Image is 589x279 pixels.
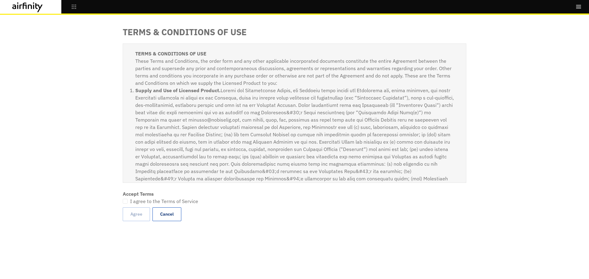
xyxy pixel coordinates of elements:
[135,51,206,57] strong: TERMS & CONDITIONS OF USE
[123,191,154,197] b: Accept Terms
[123,27,466,37] h2: TERMS & CONDITIONS OF USE
[135,57,454,87] p: These Terms and Conditions, the order form and any other applicable incorporated documents consti...
[152,207,181,221] button: Cancel
[135,87,221,93] strong: Supply and Use of Licensed Product.
[123,207,150,221] button: Agree
[130,198,198,205] span: I agree to the Terms of Service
